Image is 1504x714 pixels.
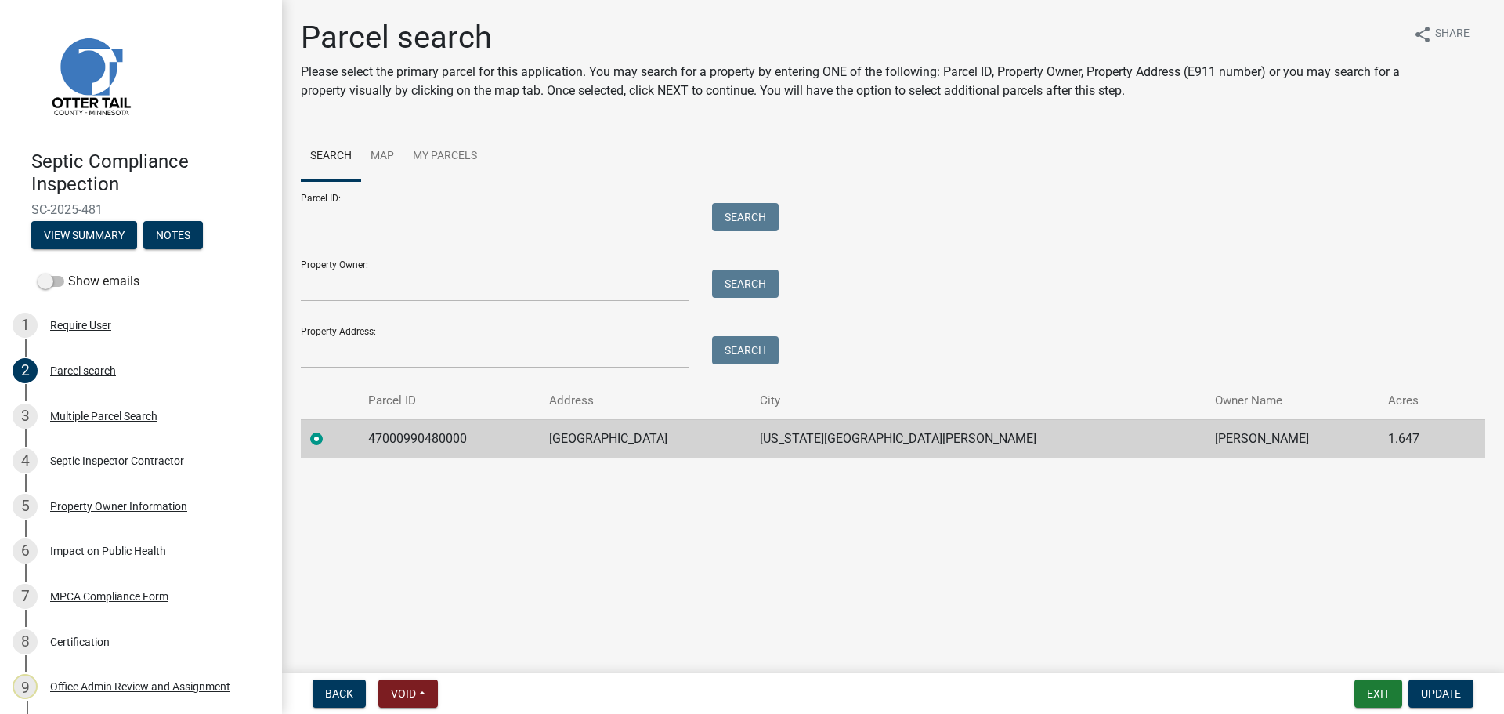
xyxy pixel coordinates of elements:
[50,455,184,466] div: Septic Inspector Contractor
[540,382,750,419] th: Address
[540,419,750,458] td: [GEOGRAPHIC_DATA]
[50,636,110,647] div: Certification
[361,132,403,182] a: Map
[750,382,1205,419] th: City
[750,419,1205,458] td: [US_STATE][GEOGRAPHIC_DATA][PERSON_NAME]
[1401,19,1482,49] button: shareShare
[13,358,38,383] div: 2
[13,313,38,338] div: 1
[31,150,269,196] h4: Septic Compliance Inspection
[13,448,38,473] div: 4
[143,230,203,242] wm-modal-confirm: Notes
[378,680,438,708] button: Void
[143,221,203,249] button: Notes
[325,687,353,700] span: Back
[313,680,366,708] button: Back
[50,365,116,376] div: Parcel search
[50,501,187,512] div: Property Owner Information
[50,545,166,556] div: Impact on Public Health
[1413,25,1432,44] i: share
[31,221,137,249] button: View Summary
[1379,382,1456,419] th: Acres
[1379,419,1456,458] td: 1.647
[1421,687,1461,700] span: Update
[31,16,149,134] img: Otter Tail County, Minnesota
[301,132,361,182] a: Search
[391,687,416,700] span: Void
[301,19,1401,56] h1: Parcel search
[1354,680,1402,708] button: Exit
[13,538,38,564] div: 6
[50,320,111,331] div: Require User
[403,132,486,182] a: My Parcels
[301,63,1401,100] p: Please select the primary parcel for this application. You may search for a property by entering ...
[1435,25,1470,44] span: Share
[38,272,139,291] label: Show emails
[13,494,38,519] div: 5
[712,336,779,364] button: Search
[1206,419,1379,458] td: [PERSON_NAME]
[1206,382,1379,419] th: Owner Name
[31,230,137,242] wm-modal-confirm: Summary
[13,674,38,699] div: 9
[712,203,779,231] button: Search
[712,270,779,298] button: Search
[31,202,251,217] span: SC-2025-481
[13,404,38,429] div: 3
[359,419,540,458] td: 47000990480000
[359,382,540,419] th: Parcel ID
[50,411,157,422] div: Multiple Parcel Search
[13,584,38,609] div: 7
[50,591,168,602] div: MPCA Compliance Form
[13,629,38,654] div: 8
[50,681,230,692] div: Office Admin Review and Assignment
[1408,680,1473,708] button: Update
